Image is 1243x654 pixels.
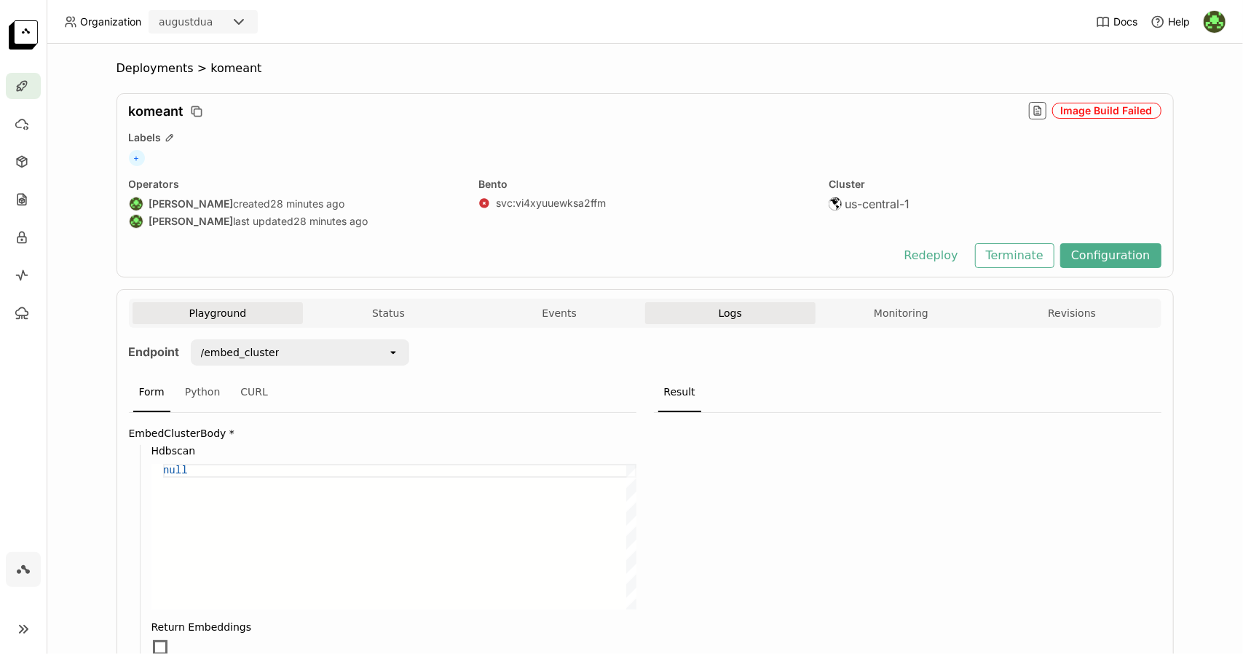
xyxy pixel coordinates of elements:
[149,215,234,228] strong: [PERSON_NAME]
[658,373,701,412] div: Result
[133,373,170,412] div: Form
[129,150,145,166] span: +
[474,302,645,324] button: Events
[1113,15,1137,28] span: Docs
[151,621,636,633] label: Return Embeddings
[294,215,368,228] span: 28 minutes ago
[201,345,280,360] div: /embed_cluster
[829,178,1161,191] div: Cluster
[130,197,143,210] img: August Dua
[280,345,282,360] input: Selected /embed_cluster.
[816,302,987,324] button: Monitoring
[129,214,462,229] div: last updated
[214,15,216,30] input: Selected augustdua.
[129,131,1161,144] div: Labels
[719,307,742,320] span: Logs
[845,197,909,211] span: us-central-1
[117,61,1174,76] nav: Breadcrumbs navigation
[163,465,188,476] span: null
[1096,15,1137,29] a: Docs
[80,15,141,28] span: Organization
[1151,15,1190,29] div: Help
[129,178,462,191] div: Operators
[129,197,462,211] div: created
[129,428,636,439] label: EmbedClusterBody *
[987,302,1158,324] button: Revisions
[117,61,194,76] span: Deployments
[129,344,180,359] strong: Endpoint
[9,20,38,50] img: logo
[1168,15,1190,28] span: Help
[210,61,261,76] span: komeant
[133,302,304,324] button: Playground
[478,178,811,191] div: Bento
[387,347,399,358] svg: open
[271,197,345,210] span: 28 minutes ago
[893,243,969,268] button: Redeploy
[234,373,274,412] div: CURL
[151,445,636,457] label: Hdbscan
[1060,243,1161,268] button: Configuration
[130,215,143,228] img: August Dua
[1052,103,1161,119] div: Image Build Failed
[129,103,184,119] span: komeant
[303,302,474,324] button: Status
[194,61,211,76] span: >
[149,197,234,210] strong: [PERSON_NAME]
[975,243,1054,268] button: Terminate
[496,197,606,210] a: svc:vi4xyuuewksa2ffm
[1204,11,1226,33] img: August Dua
[179,373,226,412] div: Python
[159,15,213,29] div: augustdua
